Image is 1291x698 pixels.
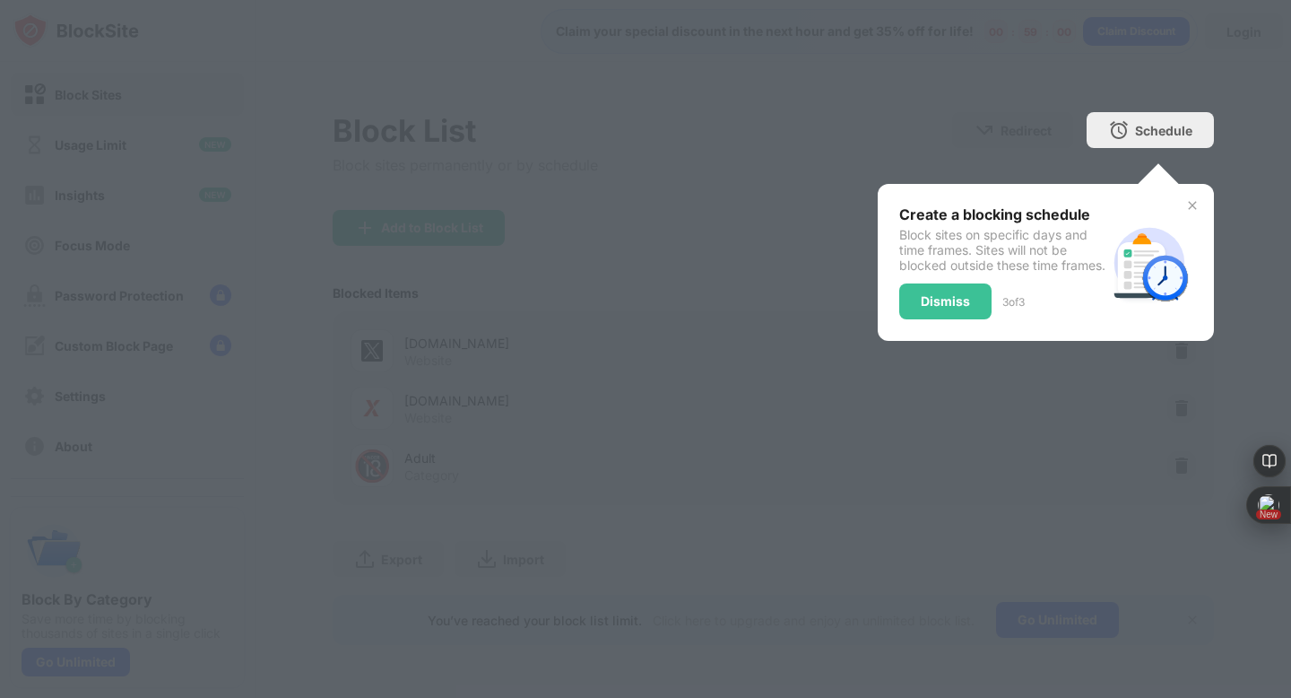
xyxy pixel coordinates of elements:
[1185,198,1200,213] img: x-button.svg
[899,227,1106,273] div: Block sites on specific days and time frames. Sites will not be blocked outside these time frames.
[1135,123,1192,138] div: Schedule
[1106,220,1192,306] img: schedule.svg
[921,294,970,309] div: Dismiss
[899,205,1106,223] div: Create a blocking schedule
[1002,295,1025,309] div: 3 of 3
